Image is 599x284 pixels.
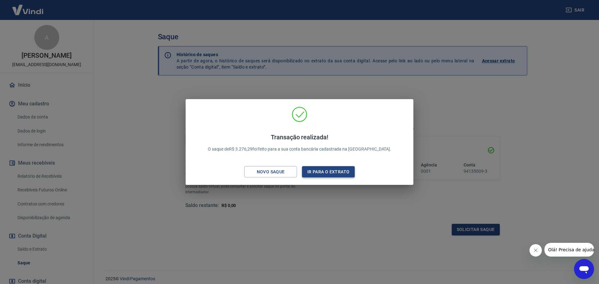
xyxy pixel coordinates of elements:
[208,133,392,141] h4: Transação realizada!
[574,259,594,279] iframe: Botão para abrir a janela de mensagens
[4,4,52,9] span: Olá! Precisa de ajuda?
[302,166,355,178] button: Ir para o extrato
[249,168,292,176] div: Novo saque
[244,166,297,178] button: Novo saque
[544,243,594,257] iframe: Mensagem da empresa
[529,244,542,257] iframe: Fechar mensagem
[208,133,392,152] p: O saque de R$ 3.276,29 foi feito para a sua conta bancária cadastrada na [GEOGRAPHIC_DATA].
